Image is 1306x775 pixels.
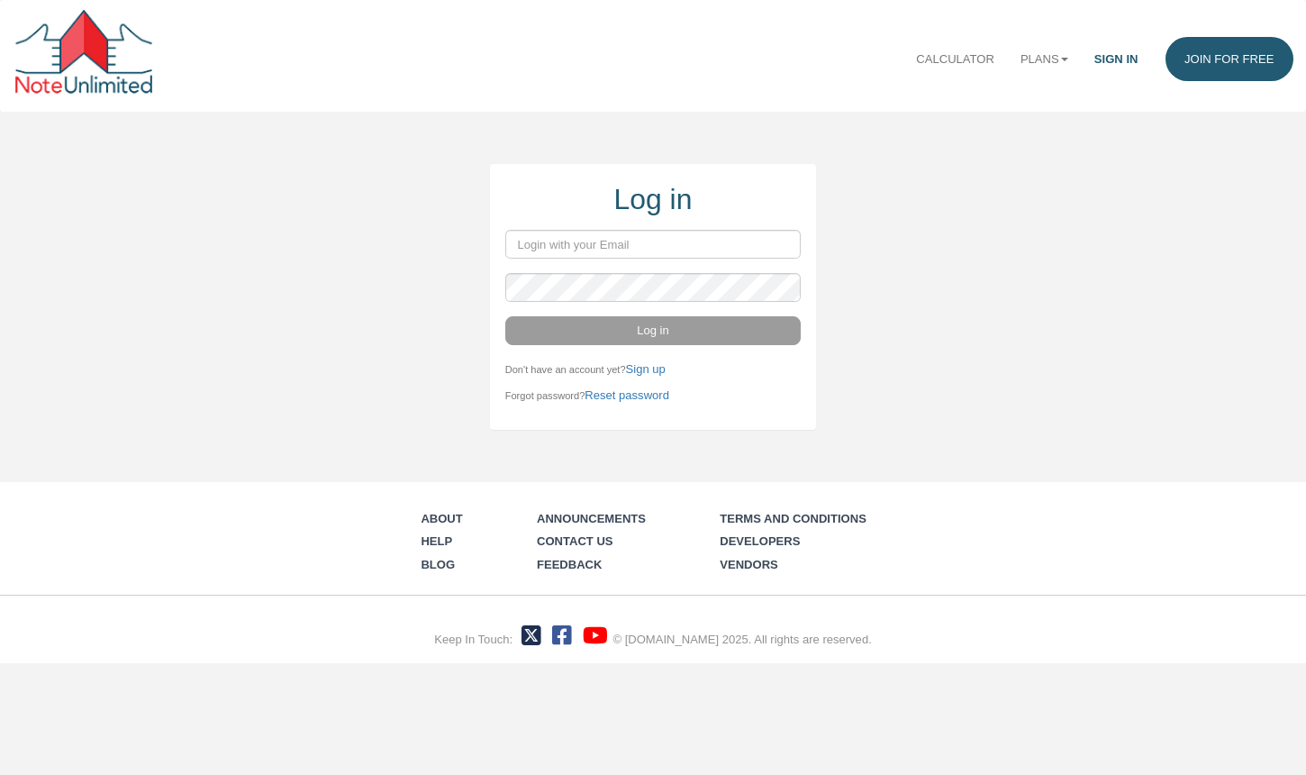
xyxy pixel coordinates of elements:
[612,632,871,649] div: © [DOMAIN_NAME] 2025. All rights are reserved.
[1165,37,1293,81] a: Join for FREE
[1081,37,1151,81] a: Sign in
[720,512,866,525] a: Terms and Conditions
[505,364,666,375] small: Don't have an account yet?
[505,316,802,345] button: Log in
[903,37,1008,81] a: Calculator
[505,179,802,221] div: Log in
[421,534,452,548] a: Help
[505,230,802,259] input: Login with your Email
[720,558,778,571] a: Vendors
[626,362,666,376] a: Sign up
[505,390,669,401] small: Forgot password?
[585,388,669,402] a: Reset password
[434,632,512,649] div: Keep In Touch:
[421,558,455,571] a: Blog
[1007,37,1081,81] a: Plans
[421,512,462,525] a: About
[537,534,613,548] a: Contact Us
[720,534,800,548] a: Developers
[537,558,602,571] a: Feedback
[537,512,646,525] a: Announcements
